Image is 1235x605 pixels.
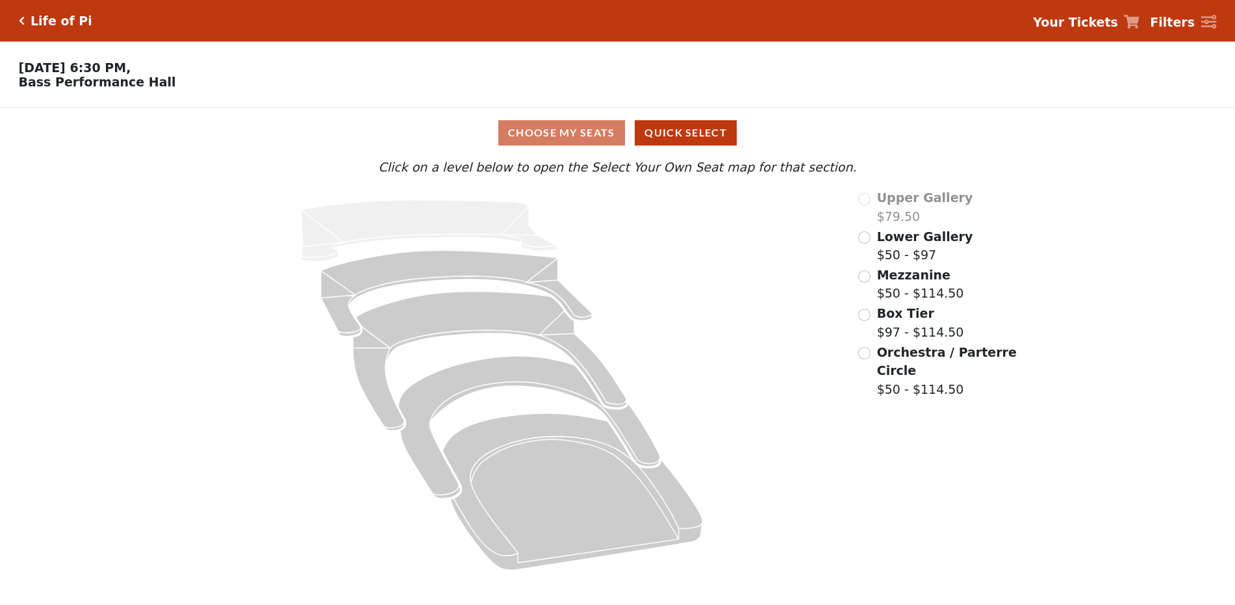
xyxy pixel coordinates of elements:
label: $50 - $114.50 [877,343,1019,399]
h5: Life of Pi [31,14,92,29]
strong: Your Tickets [1033,15,1118,29]
path: Upper Gallery - Seats Available: 0 [301,200,557,262]
a: Your Tickets [1033,13,1140,32]
p: Click on a level below to open the Select Your Own Seat map for that section. [164,158,1071,177]
path: Orchestra / Parterre Circle - Seats Available: 26 [442,413,702,570]
span: Upper Gallery [877,190,973,205]
label: $50 - $114.50 [877,266,964,303]
span: Lower Gallery [877,229,973,244]
label: $50 - $97 [877,227,973,264]
a: Filters [1150,13,1216,32]
span: Box Tier [877,306,934,320]
label: $97 - $114.50 [877,304,964,341]
span: Mezzanine [877,268,950,282]
span: Orchestra / Parterre Circle [877,345,1017,378]
button: Quick Select [635,120,737,146]
label: $79.50 [877,188,973,225]
strong: Filters [1150,15,1195,29]
a: Click here to go back to filters [19,16,25,25]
